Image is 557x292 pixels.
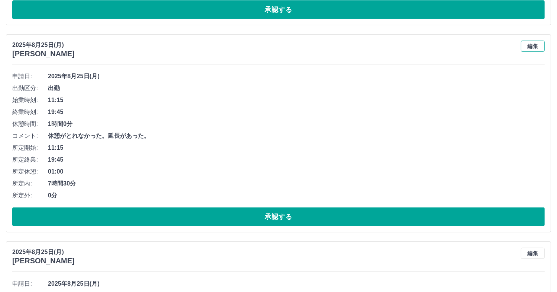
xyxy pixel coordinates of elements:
button: 承認する [12,207,545,226]
span: 0分 [48,191,545,200]
p: 2025年8月25日(月) [12,41,75,50]
span: 所定開始: [12,143,48,152]
span: 終業時刻: [12,108,48,117]
span: 7時間30分 [48,179,545,188]
span: 始業時刻: [12,96,48,105]
p: 2025年8月25日(月) [12,248,75,257]
span: 1時間0分 [48,120,545,128]
span: 2025年8月25日(月) [48,72,545,81]
span: 11:15 [48,96,545,105]
span: 休憩がとれなかった。延長があった。 [48,131,545,140]
button: 編集 [521,41,545,52]
h3: [PERSON_NAME] [12,50,75,58]
span: 01:00 [48,167,545,176]
span: 2025年8月25日(月) [48,279,545,288]
button: 承認する [12,0,545,19]
button: 編集 [521,248,545,259]
span: 出勤 [48,84,545,93]
span: コメント: [12,131,48,140]
span: 19:45 [48,108,545,117]
span: 休憩時間: [12,120,48,128]
span: 所定終業: [12,155,48,164]
span: 申請日: [12,72,48,81]
span: 11:15 [48,143,545,152]
h3: [PERSON_NAME] [12,257,75,265]
span: 所定内: [12,179,48,188]
span: 出勤区分: [12,84,48,93]
span: 所定外: [12,191,48,200]
span: 所定休憩: [12,167,48,176]
span: 申請日: [12,279,48,288]
span: 19:45 [48,155,545,164]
